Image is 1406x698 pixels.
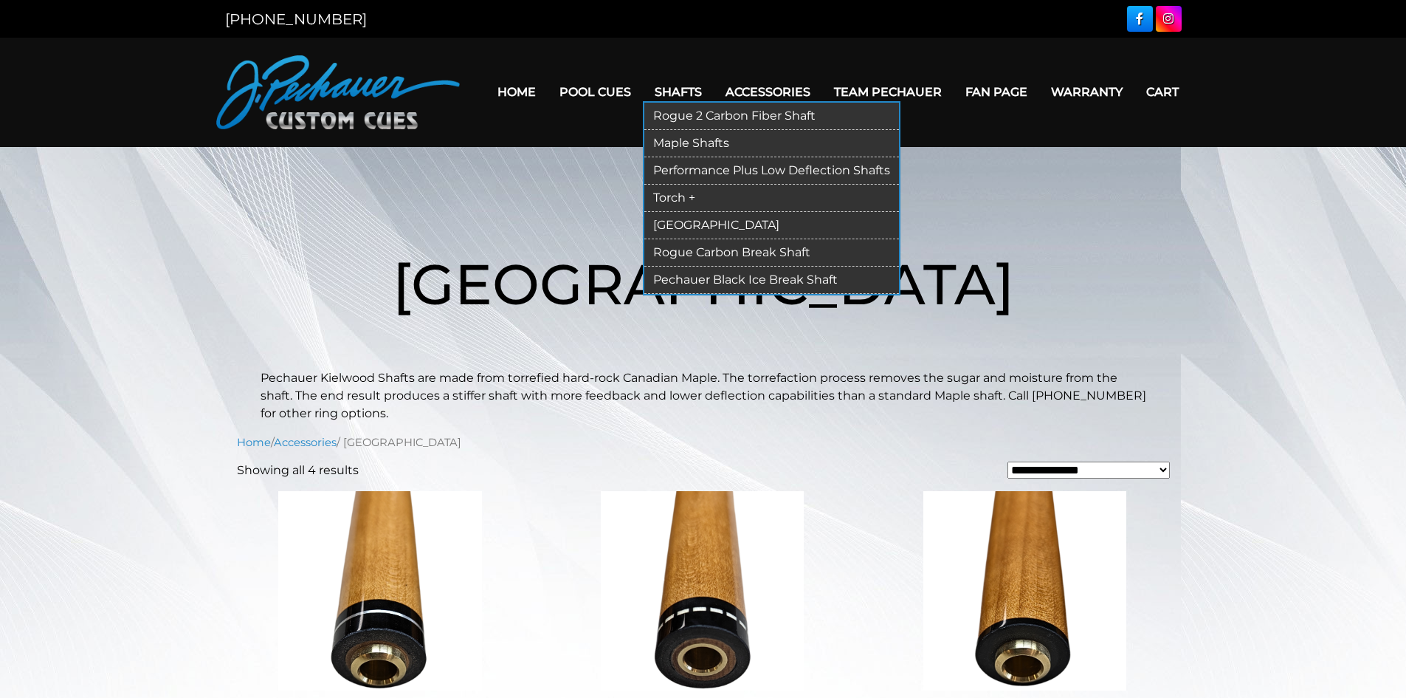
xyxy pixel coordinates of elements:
[237,436,271,449] a: Home
[237,491,524,691] img: Kielwood 12.75mm .850 Joint (Pro Series Single Ring)
[644,130,899,157] a: Maple Shafts
[216,55,460,129] img: Pechauer Custom Cues
[644,103,899,130] a: Rogue 2 Carbon Fiber Shaft
[1039,73,1134,111] a: Warranty
[644,267,899,294] a: Pechauer Black Ice Break Shaft
[714,73,822,111] a: Accessories
[559,491,846,691] img: Kielwood 12.75mm .850 (Flat faced/Prior to 2025)
[261,369,1146,422] p: Pechauer Kielwood Shafts are made from torrefied hard-rock Canadian Maple. The torrefaction proce...
[1134,73,1190,111] a: Cart
[486,73,548,111] a: Home
[237,434,1170,451] nav: Breadcrumb
[393,250,1014,318] span: [GEOGRAPHIC_DATA]
[644,212,899,239] a: [GEOGRAPHIC_DATA]
[225,10,367,28] a: [PHONE_NUMBER]
[881,491,1168,691] img: Kielwood 12.75mm .850 Joint [Piloted thin black (Pro Series & JP Series 2025)]
[548,73,643,111] a: Pool Cues
[644,157,899,185] a: Performance Plus Low Deflection Shafts
[274,436,337,449] a: Accessories
[1007,462,1170,479] select: Shop order
[643,73,714,111] a: Shafts
[822,73,954,111] a: Team Pechauer
[644,185,899,212] a: Torch +
[954,73,1039,111] a: Fan Page
[237,462,359,479] p: Showing all 4 results
[644,239,899,267] a: Rogue Carbon Break Shaft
